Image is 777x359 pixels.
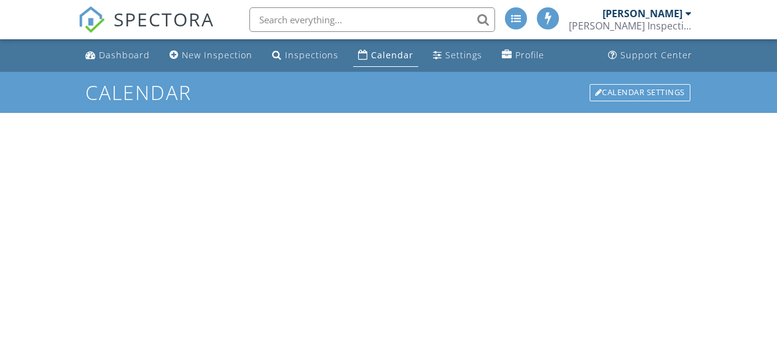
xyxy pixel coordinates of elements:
a: New Inspection [165,44,257,67]
div: Settings [445,49,482,61]
a: Calendar Settings [588,83,692,102]
span: SPECTORA [114,6,214,32]
div: Inspections [285,49,338,61]
a: SPECTORA [78,17,214,42]
div: Calendar Settings [590,84,690,101]
div: Calendar [371,49,413,61]
div: Support Center [620,49,692,61]
div: Profile [515,49,544,61]
input: Search everything... [249,7,495,32]
div: New Inspection [182,49,252,61]
div: Dana Inspection Services, Inc. [569,20,692,32]
a: Support Center [603,44,697,67]
a: Inspections [267,44,343,67]
a: Settings [428,44,487,67]
img: The Best Home Inspection Software - Spectora [78,6,105,33]
h1: Calendar [85,82,691,103]
a: Calendar [353,44,418,67]
div: [PERSON_NAME] [603,7,682,20]
div: Dashboard [99,49,150,61]
a: Dashboard [80,44,155,67]
a: Profile [497,44,549,67]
